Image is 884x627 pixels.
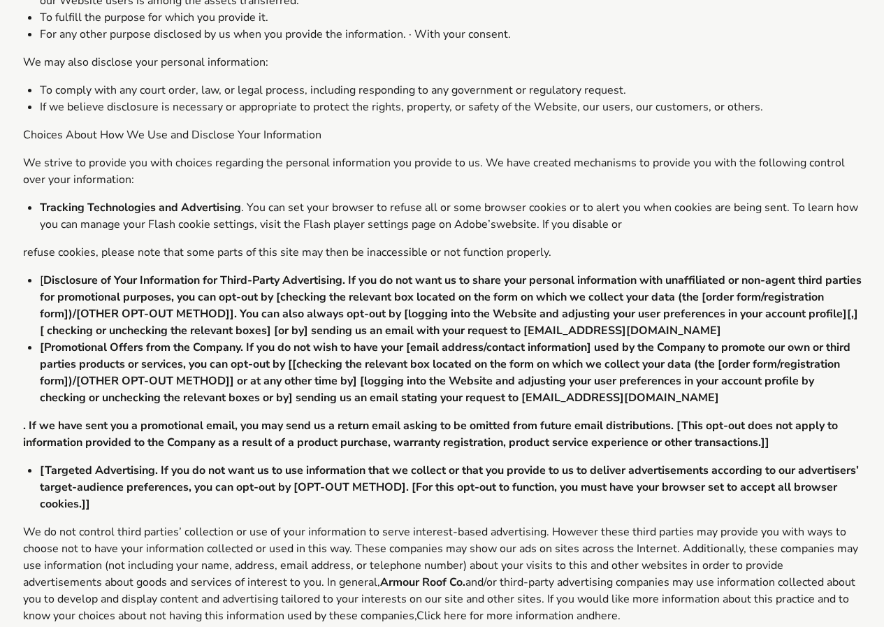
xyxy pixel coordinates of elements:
[40,273,43,288] span: [
[521,390,719,405] b: [EMAIL_ADDRESS][DOMAIN_NAME]
[380,575,465,590] b: Armour Roof Co.
[496,217,537,232] span: website
[40,340,850,405] b: [Promotional Offers from the Company. If you do not wish to have your [email address/contact info...
[40,463,859,512] b: [Targeted Advertising. If you do not want us to use information that we collect or that you provi...
[40,82,626,98] span: To comply with any court order, law, or legal process, including responding to any government or ...
[40,273,862,338] b: Disclosure of Your Information for Third-Party Advertising. If you do not want us to share your p...
[23,127,321,143] span: Choices About How We Use and Disclose Your Information
[416,608,574,624] span: Click here for more information
[23,55,268,70] span: We may also disclose your personal information:
[40,200,241,215] b: Tracking Technologies and Advertising
[23,155,845,187] span: We strive to provide you with choices regarding the personal information you provide to us. We ha...
[40,10,268,25] span: To fulfill the purpose for which you provide it.
[23,418,838,450] b: . If we have sent you a promotional email, you may send us a return email asking to be omitted fr...
[40,99,763,115] span: If we believe disclosure is necessary or appropriate to protect the rights, property, or safety o...
[523,323,721,338] b: [EMAIL_ADDRESS][DOMAIN_NAME]
[577,608,595,624] span: and
[23,524,858,590] span: We do not control third parties’ collection or use of your information to serve interest-based ad...
[23,245,551,260] span: refuse cookies, please note that some parts of this site may then be inaccessible or not function...
[595,608,618,624] span: here
[40,27,511,42] span: For any other purpose disclosed by us when you provide the information. · With your consent.
[537,217,622,232] span: . If you disable or
[23,575,855,624] span: and/or third-party advertising companies may use information collected about you to develop and d...
[618,608,621,624] span: .
[40,200,858,232] span: . You can set your browser to refuse all or some browser cookies or to alert you when cookies are...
